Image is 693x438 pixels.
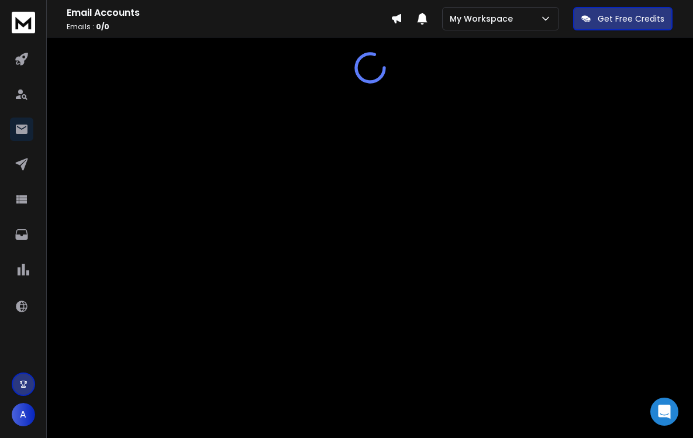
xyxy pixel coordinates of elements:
[67,6,391,20] h1: Email Accounts
[573,7,673,30] button: Get Free Credits
[96,22,109,32] span: 0 / 0
[67,22,391,32] p: Emails :
[12,12,35,33] img: logo
[598,13,664,25] p: Get Free Credits
[12,403,35,426] button: A
[450,13,518,25] p: My Workspace
[650,398,678,426] div: Open Intercom Messenger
